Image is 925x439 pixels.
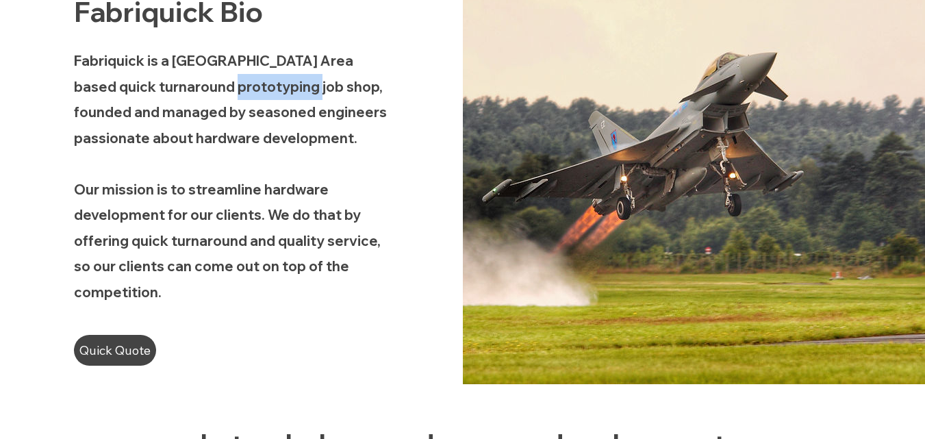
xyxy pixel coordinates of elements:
[74,181,381,301] span: Our mission is to streamline hardware development for our clients. We do that by offering quick t...
[79,339,151,362] span: Quick Quote
[74,335,156,366] a: Quick Quote
[74,52,387,147] span: Fabriquick is a [GEOGRAPHIC_DATA] Area based quick turnaround prototyping job shop, founded and m...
